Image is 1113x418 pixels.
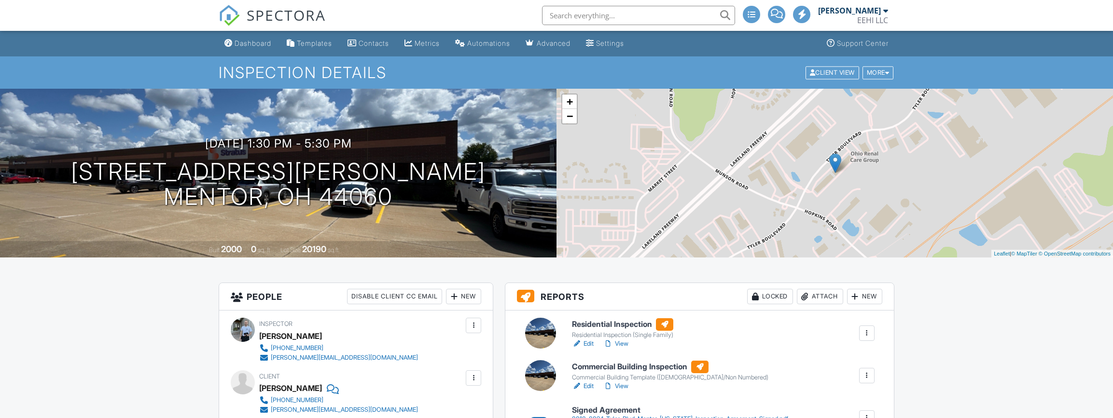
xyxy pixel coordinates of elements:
[797,289,843,304] div: Attach
[857,15,888,25] div: EEHI LLC
[1039,251,1111,256] a: © OpenStreetMap contributors
[572,374,768,381] div: Commercial Building Template ([DEMOGRAPHIC_DATA]/Non Numbered)
[446,289,481,304] div: New
[572,339,594,349] a: Edit
[572,406,788,415] h6: Signed Agreement
[994,251,1010,256] a: Leaflet
[582,35,628,53] a: Settings
[328,246,340,254] span: sq.ft.
[209,246,220,254] span: Built
[537,39,570,47] div: Advanced
[271,354,418,362] div: [PERSON_NAME][EMAIL_ADDRESS][DOMAIN_NAME]
[603,339,628,349] a: View
[863,66,894,79] div: More
[283,35,336,53] a: Templates
[401,35,444,53] a: Metrics
[562,109,577,123] a: Zoom out
[259,353,418,363] a: [PERSON_NAME][EMAIL_ADDRESS][DOMAIN_NAME]
[347,289,442,304] div: Disable Client CC Email
[823,35,892,53] a: Support Center
[344,35,393,53] a: Contacts
[271,344,323,352] div: [PHONE_NUMBER]
[572,361,768,382] a: Commercial Building Inspection Commercial Building Template ([DEMOGRAPHIC_DATA]/Non Numbered)
[572,318,673,339] a: Residential Inspection Residential Inspection (Single Family)
[259,381,322,395] div: [PERSON_NAME]
[280,246,301,254] span: Lot Size
[572,381,594,391] a: Edit
[415,39,440,47] div: Metrics
[247,5,326,25] span: SPECTORA
[205,137,352,150] h3: [DATE] 1:30 pm - 5:30 pm
[572,331,673,339] div: Residential Inspection (Single Family)
[806,66,859,79] div: Client View
[297,39,332,47] div: Templates
[1011,251,1037,256] a: © MapTiler
[562,94,577,109] a: Zoom in
[359,39,389,47] div: Contacts
[818,6,881,15] div: [PERSON_NAME]
[259,320,292,327] span: Inspector
[522,35,574,53] a: Advanced
[505,283,894,310] h3: Reports
[251,244,256,254] div: 0
[271,406,418,414] div: [PERSON_NAME][EMAIL_ADDRESS][DOMAIN_NAME]
[603,381,628,391] a: View
[837,39,889,47] div: Support Center
[219,283,493,310] h3: People
[219,13,326,33] a: SPECTORA
[221,244,242,254] div: 2000
[219,5,240,26] img: The Best Home Inspection Software - Spectora
[572,318,673,331] h6: Residential Inspection
[991,250,1113,258] div: |
[596,39,624,47] div: Settings
[467,39,510,47] div: Automations
[542,6,735,25] input: Search everything...
[451,35,514,53] a: Automations (Advanced)
[747,289,793,304] div: Locked
[805,68,862,76] a: Client View
[259,343,418,353] a: [PHONE_NUMBER]
[259,405,418,415] a: [PERSON_NAME][EMAIL_ADDRESS][DOMAIN_NAME]
[572,361,768,373] h6: Commercial Building Inspection
[259,373,280,380] span: Client
[258,246,271,254] span: sq. ft.
[847,289,882,304] div: New
[219,64,894,81] h1: Inspection Details
[259,395,418,405] a: [PHONE_NUMBER]
[221,35,275,53] a: Dashboard
[235,39,271,47] div: Dashboard
[271,396,323,404] div: [PHONE_NUMBER]
[259,329,322,343] div: [PERSON_NAME]
[71,159,486,210] h1: [STREET_ADDRESS][PERSON_NAME] Mentor, OH 44060
[302,244,326,254] div: 20190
